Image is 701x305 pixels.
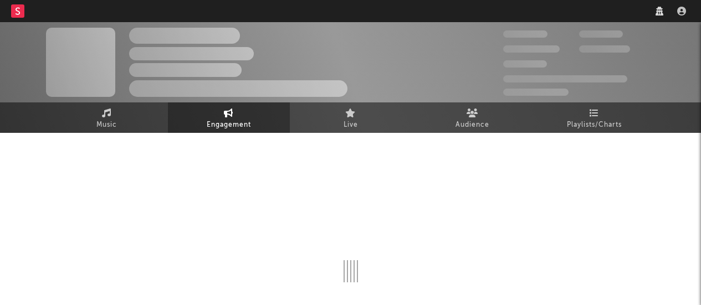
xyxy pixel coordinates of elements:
[503,30,548,38] span: 300.000
[579,45,630,53] span: 1.000.000
[503,45,560,53] span: 50.000.000
[503,60,547,68] span: 100.000
[534,102,656,133] a: Playlists/Charts
[503,75,627,82] span: 50.000.000 Monthly Listeners
[567,118,622,132] span: Playlists/Charts
[579,30,623,38] span: 100.000
[96,118,117,132] span: Music
[207,118,251,132] span: Engagement
[46,102,168,133] a: Music
[168,102,290,133] a: Engagement
[412,102,534,133] a: Audience
[503,89,569,96] span: Jump Score: 85.0
[290,102,412,133] a: Live
[344,118,358,132] span: Live
[456,118,489,132] span: Audience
